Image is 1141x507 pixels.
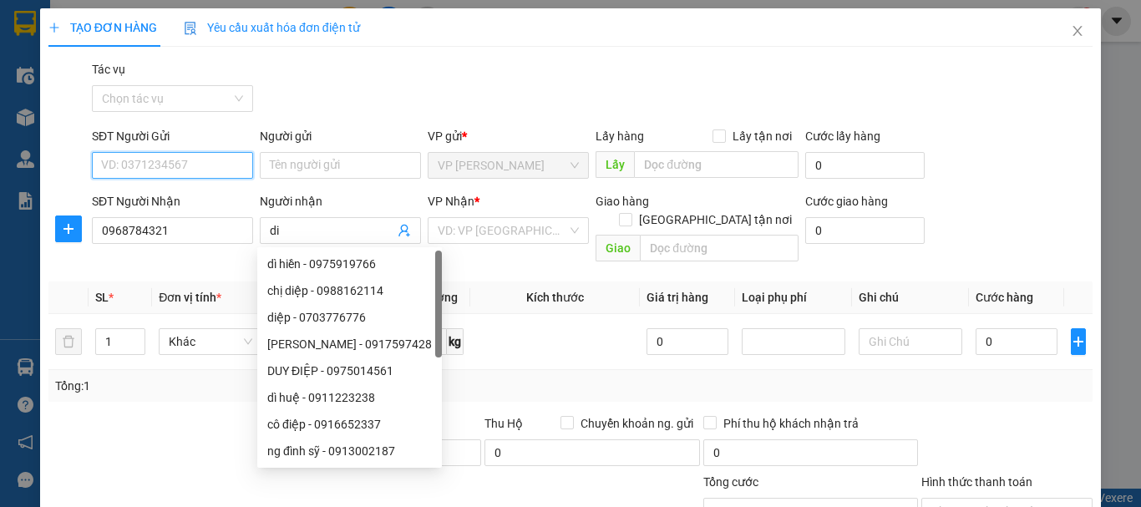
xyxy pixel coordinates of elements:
img: icon [184,22,197,35]
button: delete [55,328,82,355]
div: ng đình sỹ - 0913002187 [257,438,442,464]
input: Ghi Chú [859,328,962,355]
span: user-add [398,224,411,237]
div: dì huệ - 0911223238 [257,384,442,411]
div: [PERSON_NAME] - 0917597428 [267,335,432,353]
span: Giao [596,235,640,261]
span: Yêu cầu xuất hóa đơn điện tử [184,21,360,34]
span: Phí thu hộ khách nhận trả [717,414,865,433]
th: Loại phụ phí [735,281,852,314]
div: chị diệp - 0988162114 [267,281,432,300]
span: plus [1072,335,1085,348]
div: cô điệp - 0916652337 [257,411,442,438]
div: chị diệp - 0988162114 [257,277,442,304]
span: Tổng cước [703,475,758,489]
span: Lấy [596,151,634,178]
span: TẠO ĐƠN HÀNG [48,21,157,34]
input: 0 [647,328,728,355]
span: SL [95,291,109,304]
button: Close [1054,8,1101,55]
div: cô điệp - 0916652337 [267,415,432,433]
span: Kích thước [526,291,584,304]
div: dì hiền - 0975919766 [267,255,432,273]
div: SĐT Người Gửi [92,127,253,145]
span: plus [56,222,81,236]
span: close [1071,24,1084,38]
div: Tổng: 1 [55,377,442,395]
div: Người nhận [260,192,421,210]
label: Cước giao hàng [805,195,888,208]
span: Chuyển khoản ng. gửi [574,414,700,433]
span: Đơn vị tính [159,291,221,304]
span: Thu Hộ [484,417,523,430]
label: Tác vụ [92,63,125,76]
div: diệp - 0703776776 [267,308,432,327]
span: VP Ngọc Hồi [438,153,579,178]
div: dì huệ - 0911223238 [267,388,432,407]
span: Giá trị hàng [647,291,708,304]
span: Lấy tận nơi [726,127,799,145]
span: Lấy hàng [596,129,644,143]
div: VP gửi [428,127,589,145]
button: plus [55,215,82,242]
input: Cước lấy hàng [805,152,925,179]
div: Người gửi [260,127,421,145]
span: Giao hàng [596,195,649,208]
span: [GEOGRAPHIC_DATA] tận nơi [632,210,799,229]
div: ng đình sỹ - 0913002187 [267,442,432,460]
input: Cước giao hàng [805,217,925,244]
input: Dọc đường [640,235,799,261]
button: plus [1071,328,1086,355]
div: SĐT Người Nhận [92,192,253,210]
div: DUY ĐIỆP - 0975014561 [267,362,432,380]
label: Cước lấy hàng [805,129,880,143]
span: Khác [169,329,252,354]
th: Ghi chú [852,281,969,314]
span: VP Nhận [428,195,474,208]
div: đinh thị xoan - 0917597428 [257,331,442,357]
div: diệp - 0703776776 [257,304,442,331]
div: dì hiền - 0975919766 [257,251,442,277]
span: kg [447,328,464,355]
label: Hình thức thanh toán [921,475,1032,489]
div: DUY ĐIỆP - 0975014561 [257,357,442,384]
span: plus [48,22,60,33]
span: Cước hàng [976,291,1033,304]
input: Dọc đường [634,151,799,178]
